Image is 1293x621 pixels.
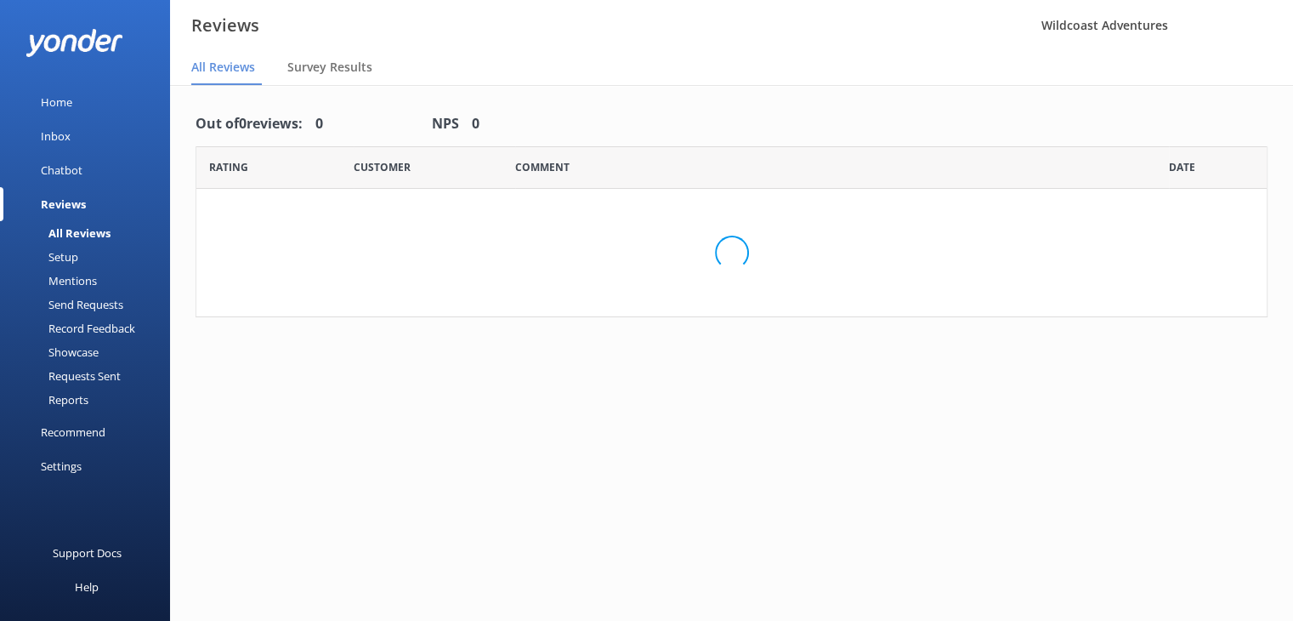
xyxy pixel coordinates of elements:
[10,269,97,293] div: Mentions
[191,12,259,39] h3: Reviews
[10,340,99,364] div: Showcase
[515,159,570,175] span: Question
[10,269,170,293] a: Mentions
[41,415,105,449] div: Recommend
[196,113,303,135] h4: Out of 0 reviews:
[10,245,78,269] div: Setup
[10,364,170,388] a: Requests Sent
[10,388,170,412] a: Reports
[287,59,372,76] span: Survey Results
[191,59,255,76] span: All Reviews
[315,113,323,135] h4: 0
[209,159,248,175] span: Date
[1169,159,1195,175] span: Date
[10,221,111,245] div: All Reviews
[53,536,122,570] div: Support Docs
[41,449,82,483] div: Settings
[10,388,88,412] div: Reports
[75,570,99,604] div: Help
[26,29,123,57] img: yonder-white-logo.png
[10,316,170,340] a: Record Feedback
[432,113,459,135] h4: NPS
[41,187,86,221] div: Reviews
[10,340,170,364] a: Showcase
[10,364,121,388] div: Requests Sent
[354,159,411,175] span: Date
[41,119,71,153] div: Inbox
[10,293,123,316] div: Send Requests
[10,221,170,245] a: All Reviews
[10,316,135,340] div: Record Feedback
[41,85,72,119] div: Home
[10,293,170,316] a: Send Requests
[10,245,170,269] a: Setup
[1041,17,1168,33] span: Wildcoast Adventures
[472,113,479,135] h4: 0
[41,153,82,187] div: Chatbot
